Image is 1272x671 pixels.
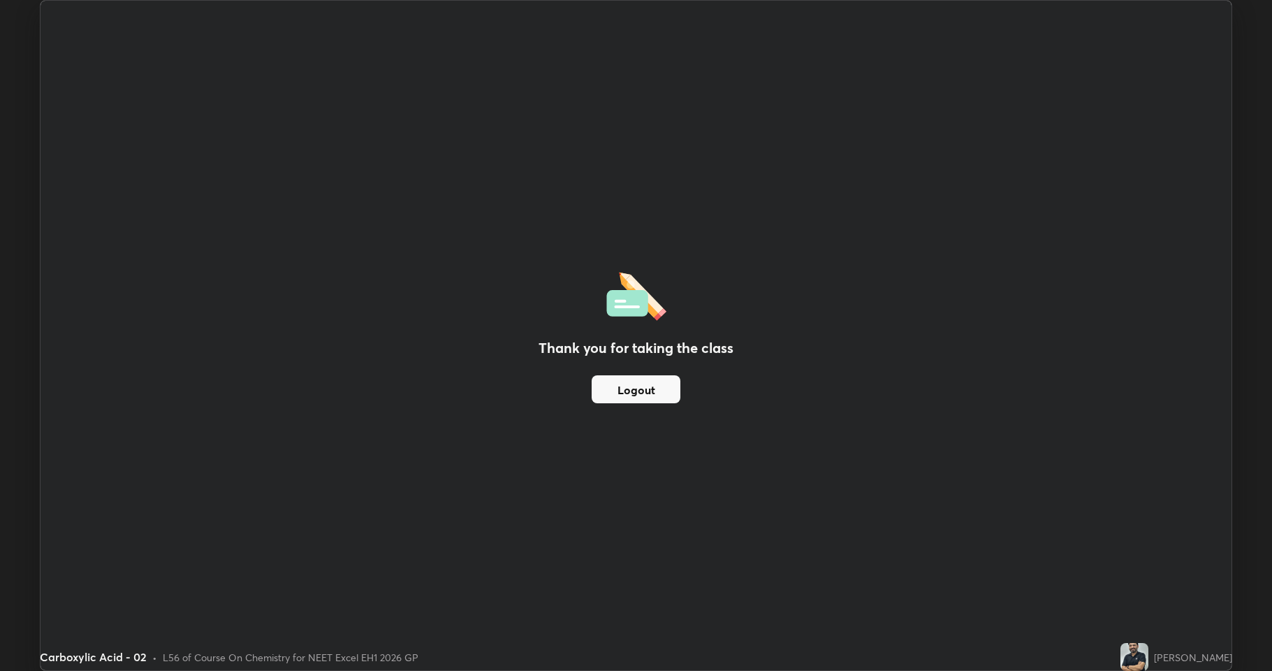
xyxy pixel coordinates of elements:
div: L56 of Course On Chemistry for NEET Excel EH1 2026 GP [163,650,418,665]
button: Logout [592,375,680,403]
img: offlineFeedback.1438e8b3.svg [606,268,666,321]
div: [PERSON_NAME] [1154,650,1232,665]
h2: Thank you for taking the class [539,338,733,359]
div: • [152,650,157,665]
div: Carboxylic Acid - 02 [40,649,147,665]
img: 3a61587e9e7148d38580a6d730a923df.jpg [1120,643,1148,671]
